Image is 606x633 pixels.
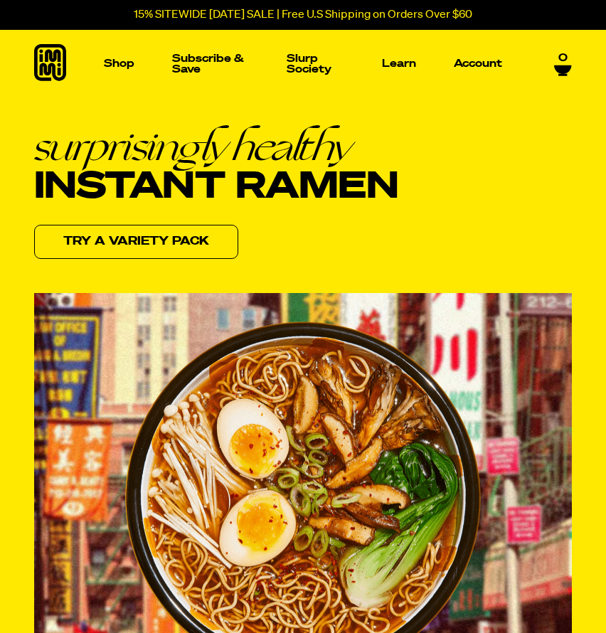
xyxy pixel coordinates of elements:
p: Subscribe & Save [172,53,249,75]
a: Learn [376,30,422,97]
a: Try a variety pack [34,225,238,259]
p: Account [454,58,502,69]
a: Shop [98,30,140,97]
a: Subscribe & Save [166,48,255,80]
p: Slurp Society [287,53,344,75]
p: Learn [382,58,416,69]
span: 0 [558,52,568,65]
em: surprisingly healthy [34,126,398,166]
p: Shop [104,58,134,69]
a: Account [448,53,508,75]
h1: Instant Ramen [34,126,398,207]
p: 15% SITEWIDE [DATE] SALE | Free U.S Shipping on Orders Over $60 [134,9,472,21]
a: Slurp Society [281,48,350,80]
nav: Main navigation [98,30,508,97]
a: 0 [554,52,572,76]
